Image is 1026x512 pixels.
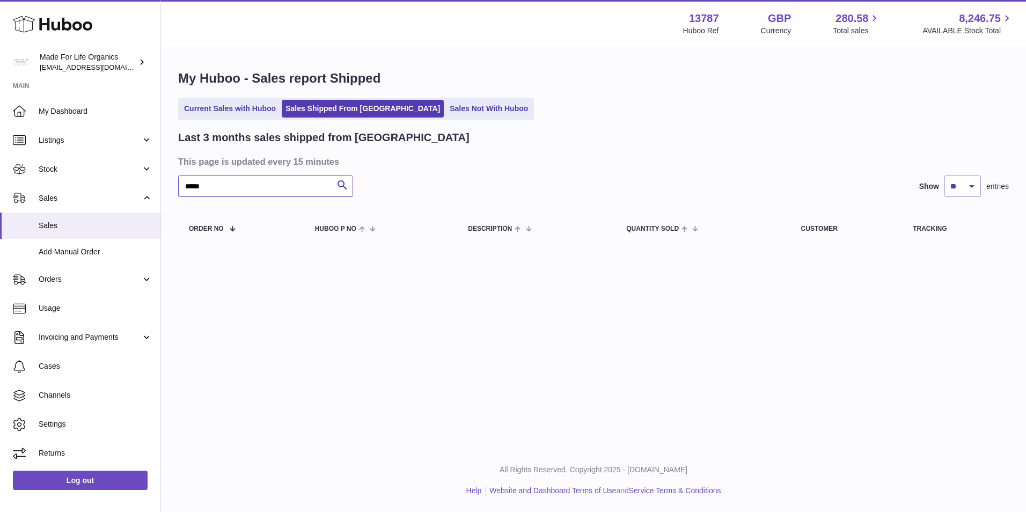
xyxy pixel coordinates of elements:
strong: 13787 [689,11,719,26]
h2: Last 3 months sales shipped from [GEOGRAPHIC_DATA] [178,130,470,145]
span: entries [986,181,1009,192]
span: Channels [39,390,152,400]
li: and [486,486,721,496]
span: Add Manual Order [39,247,152,257]
div: Currency [761,26,792,36]
span: Description [468,225,512,232]
span: Order No [189,225,224,232]
span: Sales [39,221,152,231]
a: Website and Dashboard Terms of Use [489,486,616,495]
span: Invoicing and Payments [39,332,141,342]
span: Sales [39,193,141,203]
h3: This page is updated every 15 minutes [178,156,1006,167]
strong: GBP [768,11,791,26]
a: Service Terms & Conditions [629,486,721,495]
h1: My Huboo - Sales report Shipped [178,70,1009,87]
span: [EMAIL_ADDRESS][DOMAIN_NAME] [40,63,158,71]
span: Stock [39,164,141,174]
div: Made For Life Organics [40,52,136,72]
img: internalAdmin-13787@internal.huboo.com [13,54,29,70]
span: Settings [39,419,152,429]
div: Tracking [913,225,998,232]
span: Quantity Sold [626,225,679,232]
span: Returns [39,448,152,458]
span: Huboo P no [315,225,356,232]
span: 280.58 [836,11,868,26]
p: All Rights Reserved. Copyright 2025 - [DOMAIN_NAME] [170,465,1017,475]
span: Usage [39,303,152,313]
a: Sales Shipped From [GEOGRAPHIC_DATA] [282,100,444,118]
span: 8,246.75 [959,11,1001,26]
a: 8,246.75 AVAILABLE Stock Total [922,11,1013,36]
span: My Dashboard [39,106,152,116]
a: Help [466,486,482,495]
a: Current Sales with Huboo [180,100,280,118]
span: Listings [39,135,141,145]
span: Total sales [833,26,881,36]
div: Customer [801,225,892,232]
label: Show [919,181,939,192]
span: Cases [39,361,152,371]
span: Orders [39,274,141,284]
a: Sales Not With Huboo [446,100,532,118]
a: 280.58 Total sales [833,11,881,36]
a: Log out [13,471,148,490]
div: Huboo Ref [683,26,719,36]
span: AVAILABLE Stock Total [922,26,1013,36]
